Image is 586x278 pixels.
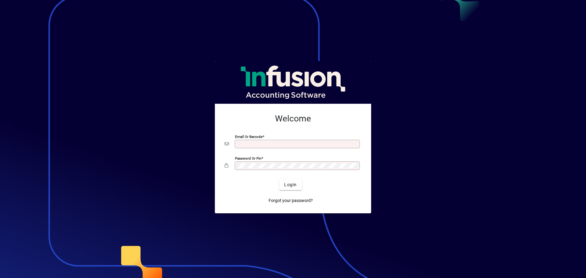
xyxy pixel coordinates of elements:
[225,114,361,124] h2: Welcome
[279,179,302,190] button: Login
[266,195,315,206] a: Forgot your password?
[269,197,313,204] span: Forgot your password?
[284,182,297,188] span: Login
[235,156,261,161] mat-label: Password or Pin
[235,135,262,139] mat-label: Email or Barcode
